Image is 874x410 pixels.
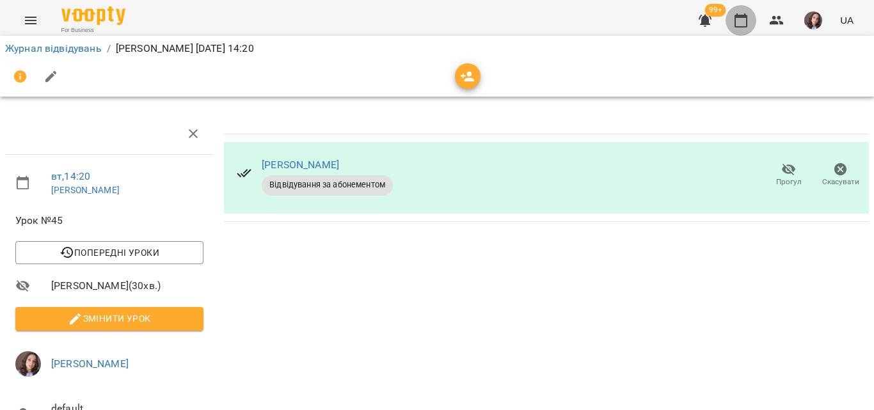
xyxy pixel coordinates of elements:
li: / [107,41,111,56]
span: [PERSON_NAME] ( 30 хв. ) [51,278,203,294]
p: [PERSON_NAME] [DATE] 14:20 [116,41,254,56]
img: Voopty Logo [61,6,125,25]
button: Попередні уроки [15,241,203,264]
button: Menu [15,5,46,36]
img: 8e6d9769290247367f0f90eeedd3a5ee.jpg [804,12,822,29]
span: Урок №45 [15,213,203,228]
span: Скасувати [822,177,859,187]
span: Змінити урок [26,311,193,326]
nav: breadcrumb [5,41,869,56]
button: Прогул [763,157,814,193]
img: 8e6d9769290247367f0f90eeedd3a5ee.jpg [15,351,41,377]
a: [PERSON_NAME] [51,185,120,195]
span: Попередні уроки [26,245,193,260]
a: вт , 14:20 [51,170,90,182]
span: 99+ [705,4,726,17]
span: UA [840,13,854,27]
button: Скасувати [814,157,866,193]
span: For Business [61,26,125,35]
button: Змінити урок [15,307,203,330]
a: [PERSON_NAME] [262,159,339,171]
a: [PERSON_NAME] [51,358,129,370]
span: Прогул [776,177,802,187]
a: Журнал відвідувань [5,42,102,54]
span: Відвідування за абонементом [262,179,393,191]
button: UA [835,8,859,32]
